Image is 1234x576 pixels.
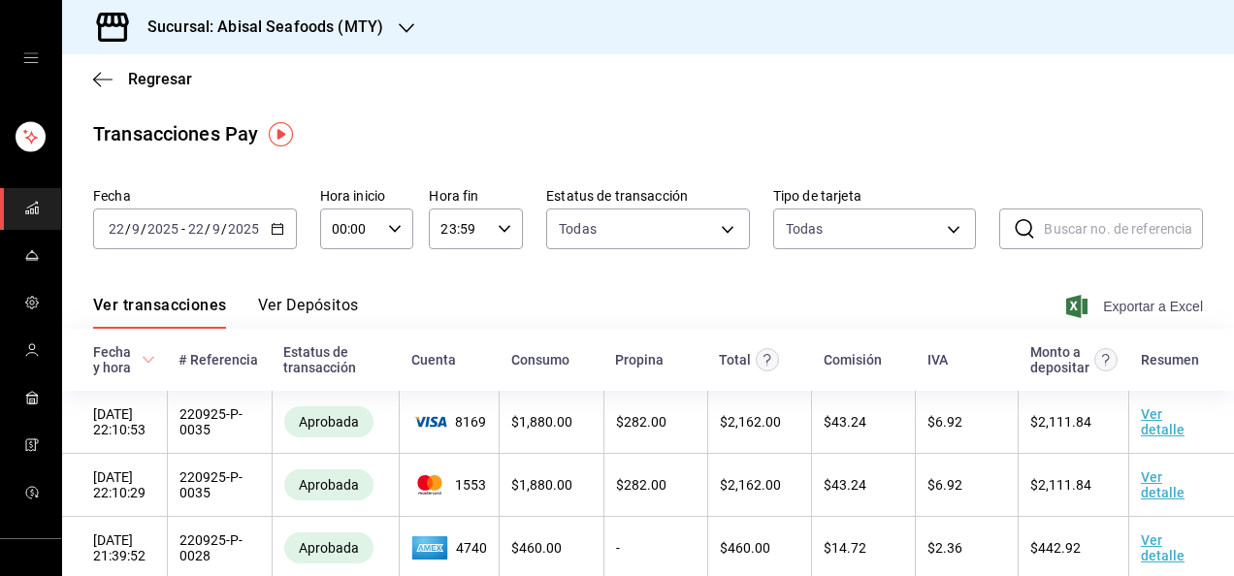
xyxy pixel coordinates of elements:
span: $ 1,880.00 [511,477,572,493]
input: Buscar no. de referencia [1044,209,1203,248]
span: 1553 [411,475,487,495]
label: Tipo de tarjeta [773,189,977,203]
a: Ver detalle [1141,532,1185,563]
td: 220925-P-0035 [167,391,272,454]
button: Ver transacciones [93,296,227,329]
label: Estatus de transacción [546,189,750,203]
input: -- [211,221,221,237]
div: Comisión [824,352,882,368]
div: Transacciones cobradas de manera exitosa. [284,469,373,500]
div: IVA [927,352,948,368]
button: open drawer [23,50,39,66]
span: $ 6.92 [927,414,962,430]
a: Ver detalle [1141,406,1185,437]
span: Aprobada [291,414,367,430]
div: Total [719,352,751,368]
input: ---- [227,221,260,237]
span: / [125,221,131,237]
span: $ 2,111.84 [1030,414,1091,430]
span: $ 282.00 [616,477,666,493]
label: Hora inicio [320,189,414,203]
div: Fecha y hora [93,344,138,375]
button: Exportar a Excel [1070,295,1203,318]
span: 4740 [411,532,487,563]
div: Estatus de transacción [283,344,388,375]
button: Regresar [93,70,192,88]
span: Fecha y hora [93,344,155,375]
img: Tooltip marker [269,122,293,146]
div: Transacciones cobradas de manera exitosa. [284,532,373,563]
div: Resumen [1141,352,1199,368]
span: 8169 [411,414,487,430]
span: $ 1,880.00 [511,414,572,430]
div: Cuenta [411,352,456,368]
div: Consumo [511,352,569,368]
input: -- [108,221,125,237]
span: $ 2,162.00 [720,477,781,493]
span: $ 2.36 [927,540,962,556]
div: Propina [615,352,664,368]
button: Ver Depósitos [258,296,359,329]
label: Hora fin [429,189,523,203]
td: [DATE] 22:10:29 [62,454,167,517]
span: $ 460.00 [720,540,770,556]
span: Aprobada [291,477,367,493]
label: Fecha [93,189,297,203]
td: [DATE] 22:10:53 [62,391,167,454]
div: navigation tabs [93,296,359,329]
span: Regresar [128,70,192,88]
h3: Sucursal: Abisal Seafoods (MTY) [132,16,383,39]
div: # Referencia [179,352,258,368]
span: - [181,221,185,237]
span: $ 2,162.00 [720,414,781,430]
a: Ver detalle [1141,469,1185,500]
span: $ 282.00 [616,414,666,430]
input: ---- [146,221,179,237]
span: $ 442.92 [1030,540,1081,556]
span: / [141,221,146,237]
span: $ 14.72 [824,540,866,556]
input: -- [187,221,205,237]
span: $ 2,111.84 [1030,477,1091,493]
div: Transacciones Pay [93,119,258,148]
span: $ 43.24 [824,414,866,430]
span: $ 43.24 [824,477,866,493]
input: -- [131,221,141,237]
span: / [205,221,211,237]
svg: Este es el monto resultante del total pagado menos comisión e IVA. Esta será la parte que se depo... [1094,348,1118,371]
span: $ 6.92 [927,477,962,493]
span: / [221,221,227,237]
span: Aprobada [291,540,367,556]
svg: Este monto equivale al total pagado por el comensal antes de aplicar Comisión e IVA. [756,348,779,371]
span: Todas [559,219,597,239]
div: Transacciones cobradas de manera exitosa. [284,406,373,437]
div: Monto a depositar [1030,344,1089,375]
span: $ 460.00 [511,540,562,556]
td: 220925-P-0035 [167,454,272,517]
div: Todas [786,219,824,239]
